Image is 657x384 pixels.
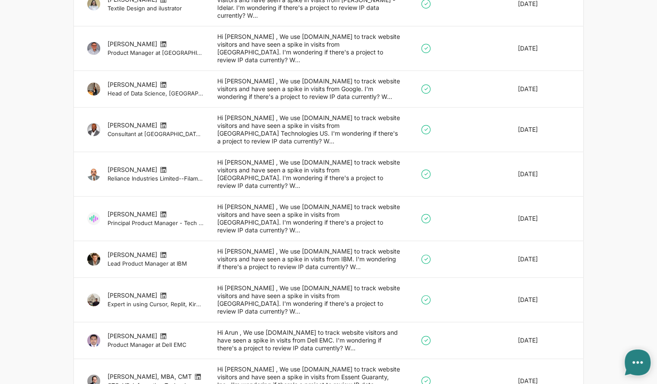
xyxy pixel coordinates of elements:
[107,49,203,57] small: Product Manager at [GEOGRAPHIC_DATA]
[107,81,157,88] a: [PERSON_NAME]
[107,166,157,173] a: [PERSON_NAME]
[107,332,157,340] a: [PERSON_NAME]
[107,341,203,349] small: Product Manager at Dell EMC
[511,203,577,234] div: [DATE]
[107,40,157,48] a: [PERSON_NAME]
[210,33,407,64] div: Hi [PERSON_NAME] , We use [DOMAIN_NAME] to track website visitors and have seen a spike in visits...
[210,159,407,190] div: Hi [PERSON_NAME] , We use [DOMAIN_NAME] to track website visitors and have seen a spike in visits...
[107,121,157,129] a: [PERSON_NAME]
[107,175,203,182] small: Reliance Industries Limited--Filament Business--Sales | Marketing & Business Development | Busine...
[107,219,203,227] small: Principal Product Manager - Tech at Amazon
[107,210,157,218] a: [PERSON_NAME]
[210,284,407,315] div: Hi [PERSON_NAME] , We use [DOMAIN_NAME] to track website visitors and have seen a spike in visits...
[210,114,407,145] div: Hi [PERSON_NAME] , We use [DOMAIN_NAME] to track website visitors and have seen a spike in visits...
[107,4,203,12] small: Textile Design and ilustrator
[511,114,577,145] div: [DATE]
[511,329,577,352] div: [DATE]
[511,284,577,315] div: [DATE]
[107,292,157,299] a: [PERSON_NAME]
[107,251,157,258] a: [PERSON_NAME]
[511,159,577,190] div: [DATE]
[107,260,203,267] small: Lead Product Manager at IBM
[210,203,407,234] div: Hi [PERSON_NAME] , We use [DOMAIN_NAME] to track website visitors and have seen a spike in visits...
[210,248,407,271] div: Hi [PERSON_NAME] , We use [DOMAIN_NAME] to track website visitors and have seen a spike in visits...
[511,33,577,64] div: [DATE]
[107,373,191,380] a: [PERSON_NAME], MBA, CMT
[511,77,577,101] div: [DATE]
[107,300,203,308] small: Expert in using Cursor, Replit, Kiro, V0, Bolt, Base44, ChatGpt, [PERSON_NAME], Gemini, Lovable, ...
[210,77,407,101] div: Hi [PERSON_NAME] , We use [DOMAIN_NAME] to track website visitors and have seen a spike in visits...
[511,248,577,271] div: [DATE]
[107,89,203,97] small: Head of Data Science, [GEOGRAPHIC_DATA]
[107,130,203,138] small: Consultant at [GEOGRAPHIC_DATA] Technologies US
[210,329,407,352] div: Hi Arun , We use [DOMAIN_NAME] to track website visitors and have seen a spike in visits from Del...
